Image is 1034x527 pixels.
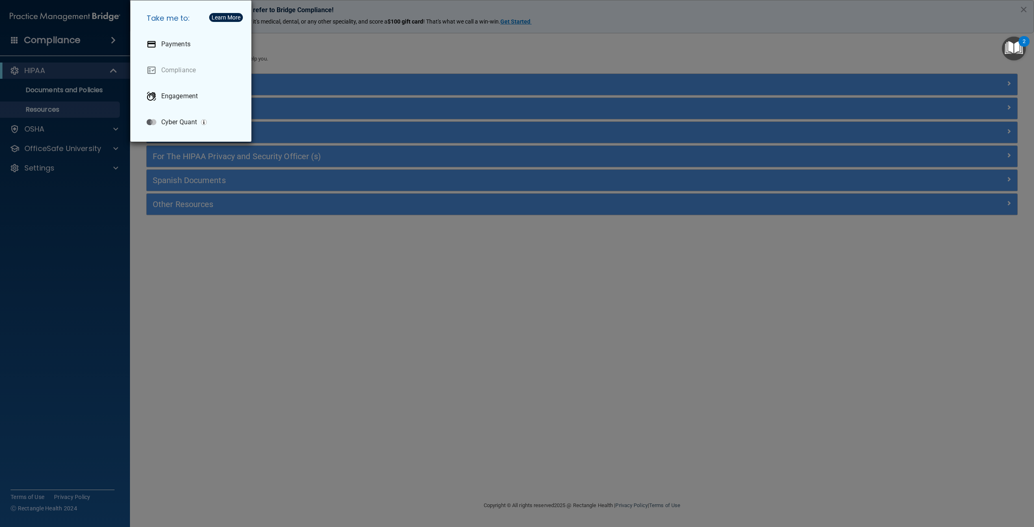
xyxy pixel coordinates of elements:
[161,40,190,48] p: Payments
[161,92,198,100] p: Engagement
[140,85,245,108] a: Engagement
[1002,37,1026,60] button: Open Resource Center, 2 new notifications
[140,7,245,30] h5: Take me to:
[1023,41,1025,52] div: 2
[140,59,245,82] a: Compliance
[161,118,197,126] p: Cyber Quant
[140,111,245,134] a: Cyber Quant
[209,13,243,22] button: Learn More
[212,15,240,20] div: Learn More
[140,33,245,56] a: Payments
